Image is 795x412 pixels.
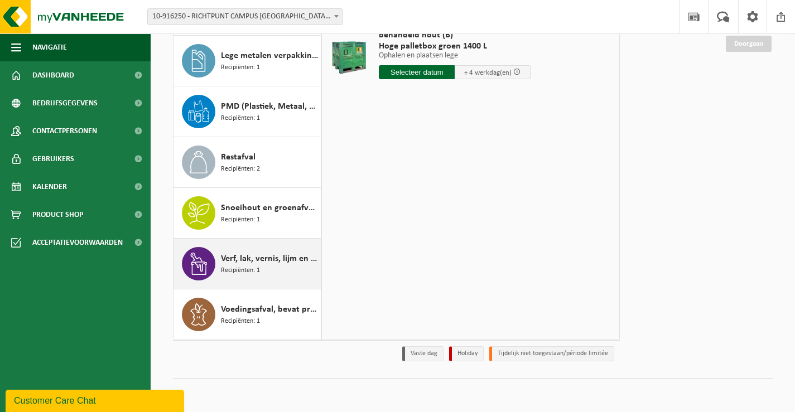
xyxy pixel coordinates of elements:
[32,89,98,117] span: Bedrijfsgegevens
[221,49,318,62] span: Lege metalen verpakkingen van verf en/of inkt (schraapschoon)
[221,265,260,276] span: Recipiënten: 1
[148,9,342,25] span: 10-916250 - RICHTPUNT CAMPUS GENT OPHAALPUNT 1 - ABDIS 1 - GENT
[32,61,74,89] span: Dashboard
[174,137,321,188] button: Restafval Recipiënten: 2
[402,346,444,361] li: Vaste dag
[449,346,484,361] li: Holiday
[6,387,186,412] iframe: chat widget
[464,69,512,76] span: + 4 werkdag(en)
[379,65,455,79] input: Selecteer datum
[221,252,318,265] span: Verf, lak, vernis, lijm en inkt, industrieel in kleinverpakking
[379,30,531,41] span: behandeld hout (B)
[147,8,343,25] span: 10-916250 - RICHTPUNT CAMPUS GENT OPHAALPUNT 1 - ABDIS 1 - GENT
[221,215,260,225] span: Recipiënten: 1
[32,33,67,61] span: Navigatie
[221,303,318,316] span: Voedingsafval, bevat producten van dierlijke oorsprong, onverpakt, categorie 3
[174,36,321,86] button: Lege metalen verpakkingen van verf en/of inkt (schraapschoon) Recipiënten: 1
[726,36,772,52] a: Doorgaan
[32,173,67,201] span: Kalender
[32,229,123,256] span: Acceptatievoorwaarden
[174,86,321,137] button: PMD (Plastiek, Metaal, Drankkartons) (bedrijven) Recipiënten: 1
[221,164,260,175] span: Recipiënten: 2
[174,239,321,289] button: Verf, lak, vernis, lijm en inkt, industrieel in kleinverpakking Recipiënten: 1
[221,201,318,215] span: Snoeihout en groenafval Ø < 12 cm
[32,117,97,145] span: Contactpersonen
[221,316,260,327] span: Recipiënten: 1
[174,188,321,239] button: Snoeihout en groenafval Ø < 12 cm Recipiënten: 1
[221,113,260,124] span: Recipiënten: 1
[174,289,321,340] button: Voedingsafval, bevat producten van dierlijke oorsprong, onverpakt, categorie 3 Recipiënten: 1
[489,346,614,361] li: Tijdelijk niet toegestaan/période limitée
[221,100,318,113] span: PMD (Plastiek, Metaal, Drankkartons) (bedrijven)
[221,62,260,73] span: Recipiënten: 1
[379,52,531,60] p: Ophalen en plaatsen lege
[379,41,531,52] span: Hoge palletbox groen 1400 L
[32,145,74,173] span: Gebruikers
[221,151,256,164] span: Restafval
[32,201,83,229] span: Product Shop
